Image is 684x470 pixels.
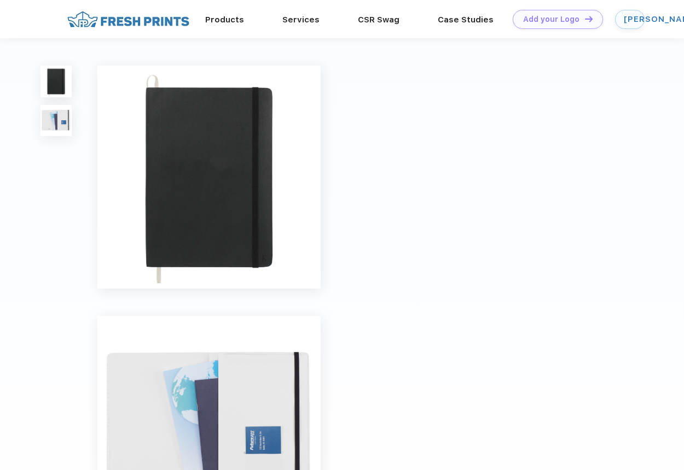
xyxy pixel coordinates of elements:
img: DT [585,16,593,22]
div: [PERSON_NAME] [624,15,636,24]
img: func=resize&h=640 [97,66,321,289]
img: func=resize&h=100 [40,105,72,137]
a: Products [205,15,244,25]
img: fo%20logo%202.webp [64,10,193,29]
div: Add your Logo [523,15,579,24]
a: [PERSON_NAME] [615,10,645,29]
a: CSR Swag [358,15,399,25]
img: func=resize&h=100 [40,66,72,97]
a: Services [282,15,320,25]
